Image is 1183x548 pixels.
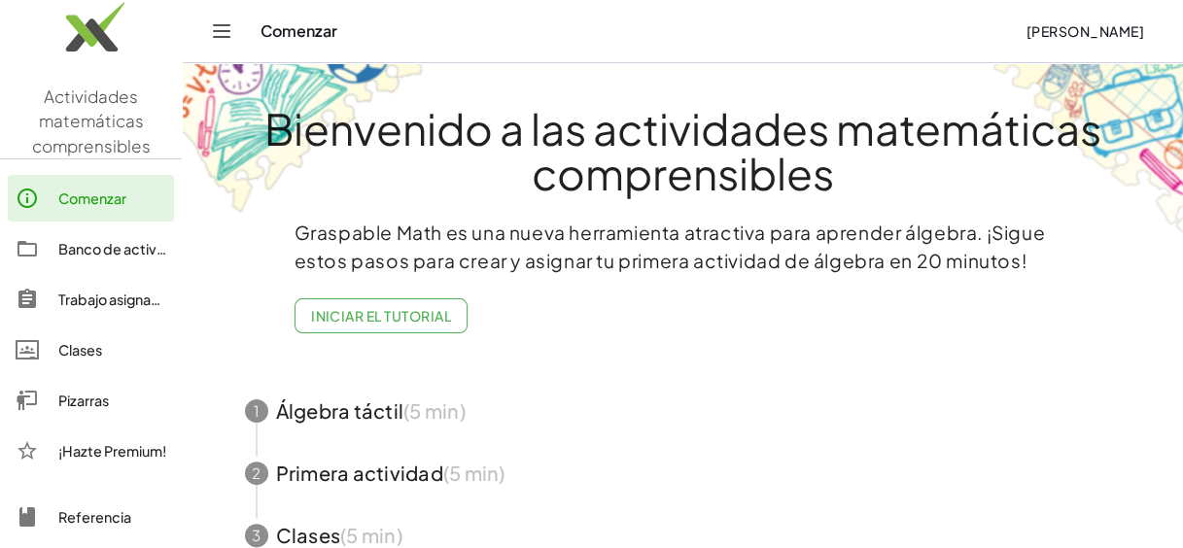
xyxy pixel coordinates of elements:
[32,86,151,156] span: Actividades matemáticas comprensibles
[58,288,166,311] div: Trabajo asignado
[209,106,1158,195] h1: Bienvenido a las actividades matemáticas comprensibles
[1010,14,1160,49] button: [PERSON_NAME]
[222,380,1145,442] button: 1Álgebra táctil(5 min)
[1026,22,1144,40] font: [PERSON_NAME]
[254,401,260,420] font: 1
[58,505,166,529] div: Referencia
[58,389,166,412] div: Pizarras
[8,276,174,323] a: Trabajo asignado
[295,219,1072,275] p: Graspable Math es una nueva herramienta atractiva para aprender álgebra. ¡Sigue estos pasos para ...
[8,326,174,373] a: Clases
[58,338,166,361] div: Clases
[183,61,426,216] img: get-started-bg-ul-Ceg4j33I.png
[58,237,166,260] div: Banco de actividades
[295,298,469,333] button: Iniciar el tutorial
[206,16,237,47] button: Alternar navegación
[311,307,452,325] font: Iniciar el tutorial
[8,225,174,272] a: Banco de actividades
[58,187,166,210] div: Comenzar
[252,526,261,544] font: 3
[222,442,1145,504] button: 2Primera actividad(5 min)
[8,494,174,540] a: Referencia
[252,463,261,482] font: 2
[8,377,174,424] a: Pizarras
[8,175,174,222] a: Comenzar
[58,439,166,462] div: ¡Hazte Premium!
